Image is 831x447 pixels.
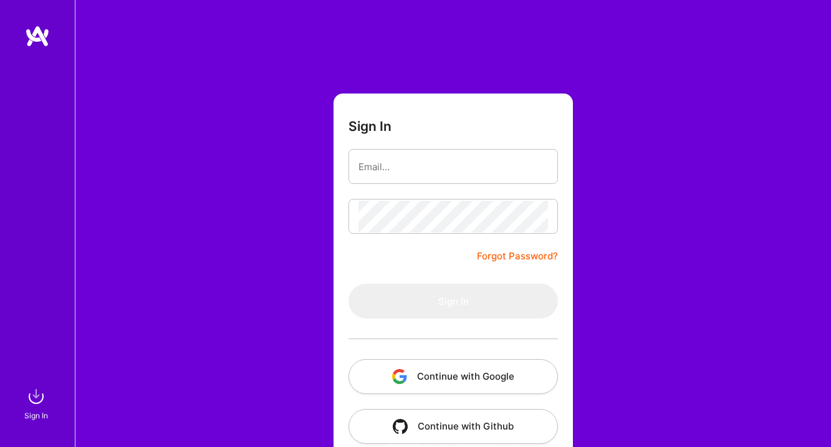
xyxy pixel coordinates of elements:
button: Continue with Google [348,359,558,394]
img: sign in [24,384,49,409]
h3: Sign In [348,118,391,134]
img: icon [393,419,408,434]
a: sign inSign In [26,384,49,422]
div: Sign In [24,409,48,422]
img: icon [392,369,407,384]
img: logo [25,25,50,47]
button: Sign In [348,284,558,319]
input: Email... [358,151,548,183]
button: Continue with Github [348,409,558,444]
a: Forgot Password? [477,249,558,264]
